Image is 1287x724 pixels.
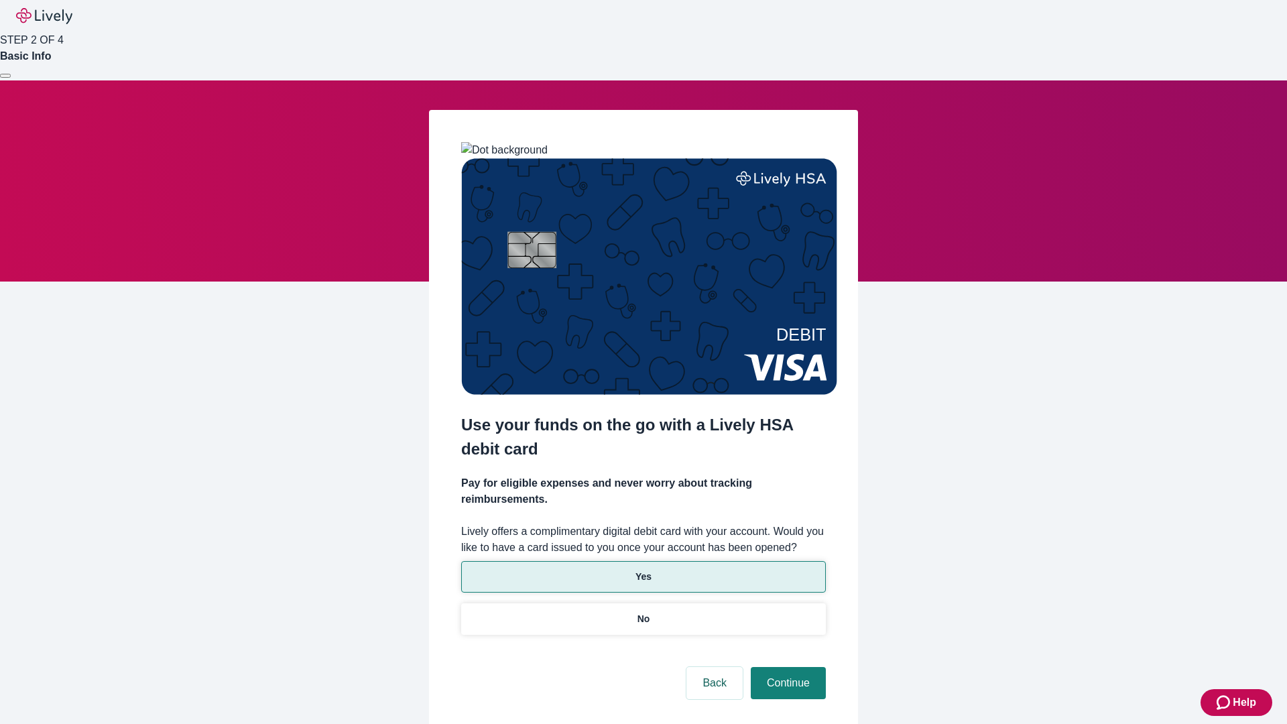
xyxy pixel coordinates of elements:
[461,142,548,158] img: Dot background
[461,561,826,593] button: Yes
[461,603,826,635] button: No
[16,8,72,24] img: Lively
[461,524,826,556] label: Lively offers a complimentary digital debit card with your account. Would you like to have a card...
[1233,695,1256,711] span: Help
[686,667,743,699] button: Back
[751,667,826,699] button: Continue
[461,475,826,507] h4: Pay for eligible expenses and never worry about tracking reimbursements.
[1201,689,1272,716] button: Zendesk support iconHelp
[461,158,837,395] img: Debit card
[1217,695,1233,711] svg: Zendesk support icon
[461,413,826,461] h2: Use your funds on the go with a Lively HSA debit card
[637,612,650,626] p: No
[635,570,652,584] p: Yes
